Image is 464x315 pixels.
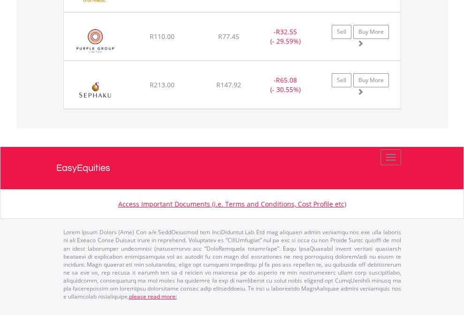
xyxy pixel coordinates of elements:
[150,80,175,89] span: R213.00
[150,32,175,41] span: R110.00
[68,73,122,106] img: EQU.ZA.SEP.png
[216,80,241,89] span: R147.92
[256,76,315,94] div: - (- 30.55%)
[68,24,122,58] img: EQU.ZA.PPE.png
[332,73,351,87] a: Sell
[256,27,315,46] div: - (- 29.59%)
[129,292,177,300] a: please read more:
[63,228,401,300] p: Lorem Ipsum Dolors (Ame) Con a/e SeddOeiusmod tem InciDiduntut Lab Etd mag aliquaen admin veniamq...
[276,76,297,85] span: R65.08
[56,147,408,189] a: EasyEquities
[353,25,389,39] a: Buy More
[332,25,351,39] a: Sell
[218,32,239,41] span: R77.45
[118,200,346,208] a: Access Important Documents (i.e. Terms and Conditions, Cost Profile etc)
[353,73,389,87] a: Buy More
[276,27,297,36] span: R32.55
